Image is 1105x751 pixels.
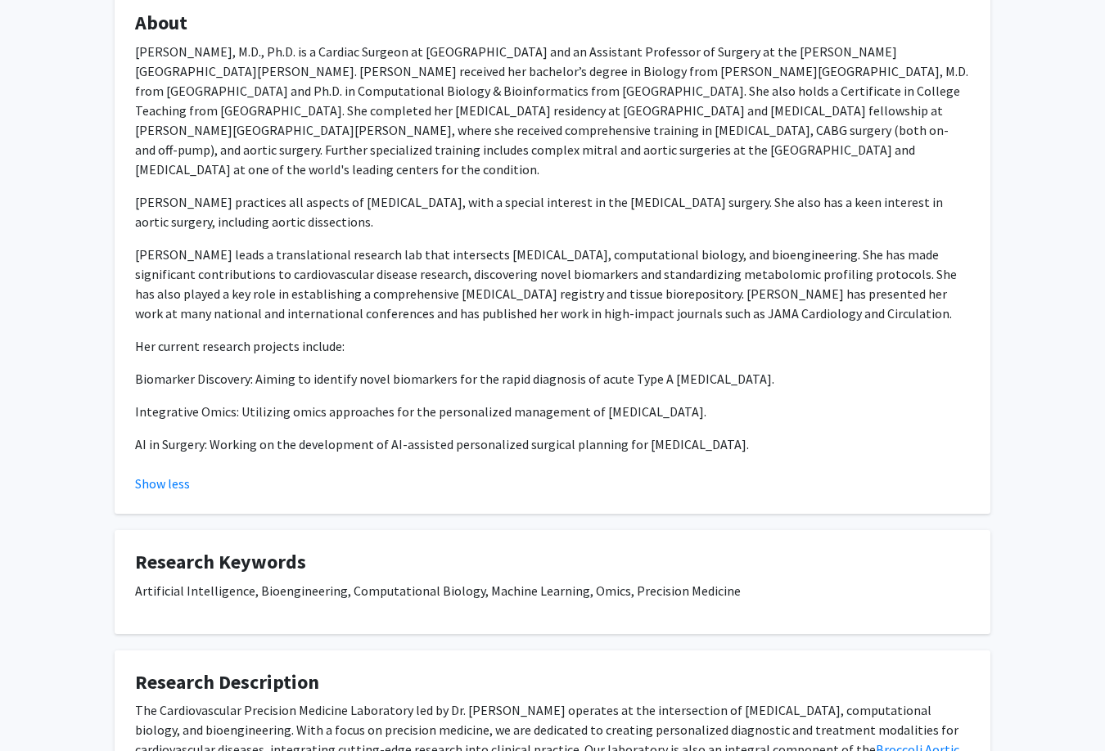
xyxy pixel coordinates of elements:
h4: Research Description [135,671,970,695]
h4: About [135,11,970,35]
p: Artificial Intelligence, Bioengineering, Computational Biology, Machine Learning, Omics, Precisio... [135,581,970,600]
p: Integrative Omics: Utilizing omics approaches for the personalized management of [MEDICAL_DATA]. [135,402,970,421]
p: AI in Surgery: Working on the development of AI-assisted personalized surgical planning for [MEDI... [135,434,970,454]
p: [PERSON_NAME] practices all aspects of [MEDICAL_DATA], with a special interest in the [MEDICAL_DA... [135,192,970,232]
button: Show less [135,474,190,493]
p: [PERSON_NAME], M.D., Ph.D. is a Cardiac Surgeon at [GEOGRAPHIC_DATA] and an Assistant Professor o... [135,42,970,179]
iframe: Chat [12,677,70,739]
p: Her current research projects include: [135,336,970,356]
h4: Research Keywords [135,551,970,574]
p: [PERSON_NAME] leads a translational research lab that intersects [MEDICAL_DATA], computational bi... [135,245,970,323]
p: Biomarker Discovery: Aiming to identify novel biomarkers for the rapid diagnosis of acute Type A ... [135,369,970,389]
